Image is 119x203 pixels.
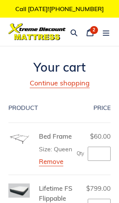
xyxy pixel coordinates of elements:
[8,131,30,146] img: standard-bed-frame
[39,132,72,140] a: Bed Frame
[8,23,66,40] img: Xtreme Discount Mattress
[39,143,77,154] ul: Product details
[61,92,111,123] th: Price
[66,183,111,193] dd: $799.00
[30,79,90,88] a: Continue shopping
[82,23,98,41] a: 2
[88,147,111,161] input: Quantity
[8,60,111,74] h1: Your cart
[66,131,111,141] dd: $60.00
[77,150,84,157] label: Quantity
[49,5,104,13] a: [PHONE_NUMBER]
[98,23,114,41] button: Menu
[39,144,77,154] li: Size: Queen
[8,92,61,123] th: Product
[91,26,97,33] span: 2
[39,157,63,166] a: Remove Bed Frame - Queen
